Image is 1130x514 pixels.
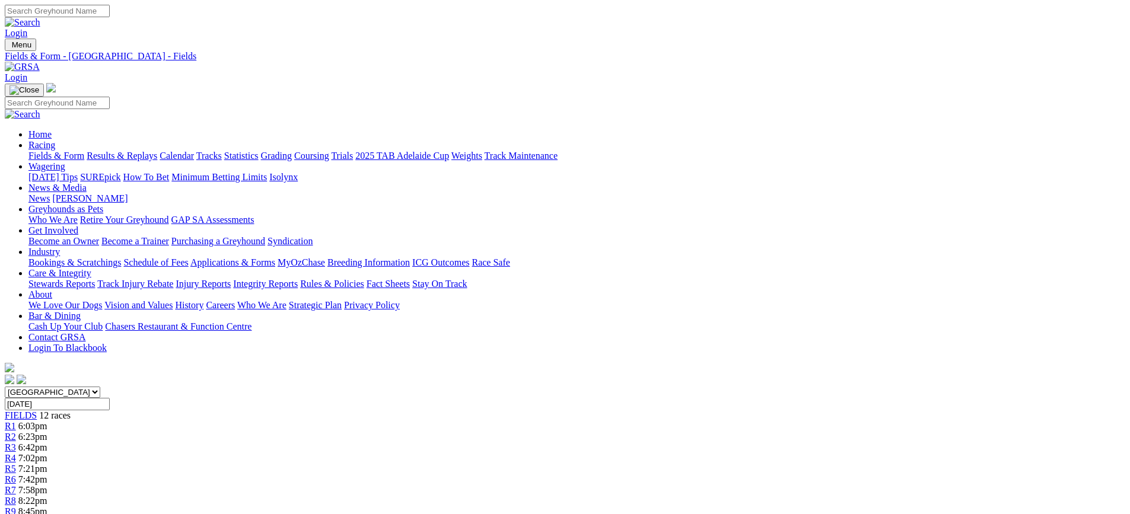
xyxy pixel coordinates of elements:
a: Fields & Form - [GEOGRAPHIC_DATA] - Fields [5,51,1125,62]
a: Syndication [268,236,313,246]
a: Vision and Values [104,300,173,310]
div: Racing [28,151,1125,161]
a: Race Safe [472,257,510,267]
a: ICG Outcomes [412,257,469,267]
a: R1 [5,421,16,431]
a: We Love Our Dogs [28,300,102,310]
a: Coursing [294,151,329,161]
a: 2025 TAB Adelaide Cup [355,151,449,161]
a: R8 [5,496,16,506]
div: Wagering [28,172,1125,183]
a: Schedule of Fees [123,257,188,267]
a: Fact Sheets [367,279,410,289]
span: Menu [12,40,31,49]
a: Industry [28,247,60,257]
a: Who We Are [237,300,287,310]
a: Login To Blackbook [28,343,107,353]
a: Racing [28,140,55,150]
img: Close [9,85,39,95]
a: Login [5,72,27,82]
a: R2 [5,432,16,442]
a: Retire Your Greyhound [80,215,169,225]
a: Tracks [196,151,222,161]
input: Search [5,5,110,17]
a: [DATE] Tips [28,172,78,182]
span: 7:02pm [18,453,47,463]
a: Home [28,129,52,139]
img: Search [5,17,40,28]
a: Stay On Track [412,279,467,289]
a: Minimum Betting Limits [171,172,267,182]
div: Bar & Dining [28,321,1125,332]
a: Injury Reports [176,279,231,289]
a: Care & Integrity [28,268,91,278]
a: Greyhounds as Pets [28,204,103,214]
a: [PERSON_NAME] [52,193,128,203]
a: Who We Are [28,215,78,225]
span: 6:23pm [18,432,47,442]
a: Strategic Plan [289,300,342,310]
div: News & Media [28,193,1125,204]
span: R6 [5,474,16,484]
img: logo-grsa-white.png [5,363,14,372]
a: Track Maintenance [485,151,558,161]
a: Bookings & Scratchings [28,257,121,267]
a: MyOzChase [278,257,325,267]
a: Careers [206,300,235,310]
a: Contact GRSA [28,332,85,342]
div: Care & Integrity [28,279,1125,289]
img: GRSA [5,62,40,72]
a: R7 [5,485,16,495]
div: Industry [28,257,1125,268]
a: R3 [5,442,16,452]
button: Toggle navigation [5,39,36,51]
a: Privacy Policy [344,300,400,310]
a: Results & Replays [87,151,157,161]
a: Trials [331,151,353,161]
a: R5 [5,464,16,474]
span: 12 races [39,410,71,420]
span: 7:42pm [18,474,47,484]
a: Integrity Reports [233,279,298,289]
a: Track Injury Rebate [97,279,173,289]
a: FIELDS [5,410,37,420]
a: Become a Trainer [101,236,169,246]
a: Cash Up Your Club [28,321,103,331]
a: Statistics [224,151,259,161]
a: News [28,193,50,203]
span: 8:22pm [18,496,47,506]
a: News & Media [28,183,87,193]
a: Isolynx [269,172,298,182]
a: Login [5,28,27,38]
a: Fields & Form [28,151,84,161]
a: Become an Owner [28,236,99,246]
a: Bar & Dining [28,311,81,321]
img: Search [5,109,40,120]
a: About [28,289,52,299]
input: Search [5,97,110,109]
a: Get Involved [28,225,78,235]
span: 6:42pm [18,442,47,452]
a: How To Bet [123,172,170,182]
input: Select date [5,398,110,410]
a: Stewards Reports [28,279,95,289]
a: GAP SA Assessments [171,215,254,225]
a: Weights [451,151,482,161]
button: Toggle navigation [5,84,44,97]
a: R4 [5,453,16,463]
span: 7:58pm [18,485,47,495]
div: Greyhounds as Pets [28,215,1125,225]
a: History [175,300,203,310]
img: twitter.svg [17,375,26,384]
a: Calendar [160,151,194,161]
a: Applications & Forms [190,257,275,267]
a: Purchasing a Greyhound [171,236,265,246]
